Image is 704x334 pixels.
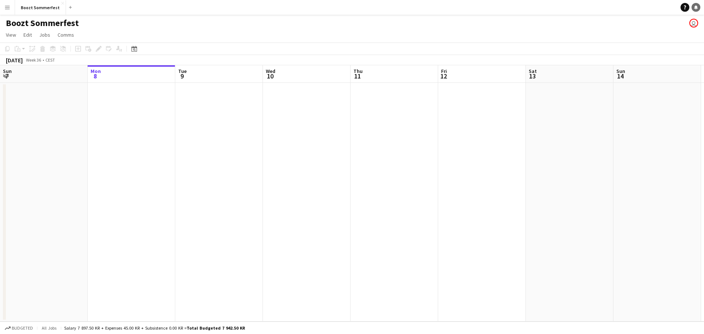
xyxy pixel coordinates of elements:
[3,30,19,40] a: View
[177,72,187,80] span: 9
[528,72,537,80] span: 13
[6,56,23,64] div: [DATE]
[441,68,447,74] span: Fri
[440,72,447,80] span: 12
[64,325,245,331] div: Salary 7 897.50 KR + Expenses 45.00 KR + Subsistence 0.00 KR =
[6,18,79,29] h1: Boozt Sommerfest
[15,0,66,15] button: Boozt Sommerfest
[615,72,625,80] span: 14
[529,68,537,74] span: Sat
[3,68,12,74] span: Sun
[45,57,55,63] div: CEST
[352,72,363,80] span: 11
[187,325,245,331] span: Total Budgeted 7 942.50 KR
[178,68,187,74] span: Tue
[689,19,698,27] app-user-avatar: Katrine Othendal Nielsen
[6,32,16,38] span: View
[265,72,275,80] span: 10
[21,30,35,40] a: Edit
[36,30,53,40] a: Jobs
[40,325,58,331] span: All jobs
[91,68,101,74] span: Mon
[616,68,625,74] span: Sun
[12,326,33,331] span: Budgeted
[58,32,74,38] span: Comms
[24,57,43,63] span: Week 36
[23,32,32,38] span: Edit
[4,324,34,332] button: Budgeted
[266,68,275,74] span: Wed
[39,32,50,38] span: Jobs
[55,30,77,40] a: Comms
[89,72,101,80] span: 8
[2,72,12,80] span: 7
[353,68,363,74] span: Thu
